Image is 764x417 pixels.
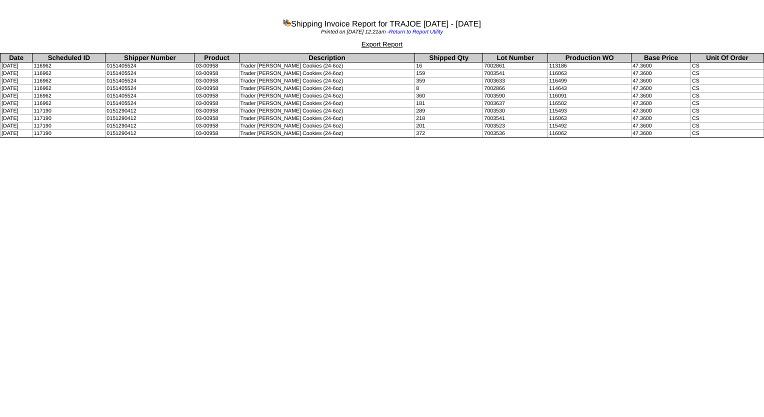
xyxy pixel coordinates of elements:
td: 116962 [32,77,105,85]
td: 0151290412 [105,115,194,122]
td: 03-00958 [194,70,239,77]
td: 7003590 [483,92,548,100]
td: [DATE] [0,122,32,130]
td: Trader [PERSON_NAME] Cookies (24-6oz) [239,115,415,122]
td: 113186 [548,62,631,70]
th: Shipper Number [105,53,194,62]
td: 47.3600 [631,85,691,92]
td: 201 [415,122,483,130]
td: 117190 [32,122,105,130]
td: CS [690,100,763,107]
td: 03-00958 [194,122,239,130]
td: CS [690,107,763,115]
td: 8 [415,85,483,92]
td: 114643 [548,85,631,92]
td: 0151405524 [105,62,194,70]
a: Return to Report Utility [389,29,443,35]
td: 47.3600 [631,92,691,100]
th: Description [239,53,415,62]
td: Trader [PERSON_NAME] Cookies (24-6oz) [239,122,415,130]
th: Lot Number [483,53,548,62]
td: 117190 [32,107,105,115]
td: [DATE] [0,70,32,77]
td: 115492 [548,122,631,130]
td: CS [690,70,763,77]
td: 03-00958 [194,130,239,137]
td: 116962 [32,92,105,100]
td: 0151405524 [105,77,194,85]
td: Trader [PERSON_NAME] Cookies (24-6oz) [239,85,415,92]
td: 03-00958 [194,85,239,92]
td: CS [690,92,763,100]
td: [DATE] [0,100,32,107]
th: Scheduled ID [32,53,105,62]
td: 0151290412 [105,107,194,115]
td: 116063 [548,115,631,122]
td: 7003523 [483,122,548,130]
th: Production WO [548,53,631,62]
td: 7003530 [483,107,548,115]
td: 372 [415,130,483,137]
td: [DATE] [0,115,32,122]
td: 116962 [32,62,105,70]
td: 03-00958 [194,62,239,70]
td: 0151405524 [105,92,194,100]
td: 03-00958 [194,115,239,122]
td: 7003541 [483,115,548,122]
td: 47.3600 [631,115,691,122]
td: CS [690,122,763,130]
td: 159 [415,70,483,77]
td: 116962 [32,70,105,77]
td: Trader [PERSON_NAME] Cookies (24-6oz) [239,100,415,107]
td: 47.3600 [631,77,691,85]
td: 0151405524 [105,85,194,92]
td: 47.3600 [631,107,691,115]
td: CS [690,77,763,85]
td: 03-00958 [194,100,239,107]
td: Trader [PERSON_NAME] Cookies (24-6oz) [239,70,415,77]
td: [DATE] [0,77,32,85]
td: 117190 [32,115,105,122]
td: Trader [PERSON_NAME] Cookies (24-6oz) [239,77,415,85]
td: 117190 [32,130,105,137]
td: Trader [PERSON_NAME] Cookies (24-6oz) [239,130,415,137]
td: CS [690,115,763,122]
td: [DATE] [0,107,32,115]
th: Shipped Qty [415,53,483,62]
td: CS [690,85,763,92]
td: CS [690,130,763,137]
td: [DATE] [0,85,32,92]
td: 115493 [548,107,631,115]
td: 360 [415,92,483,100]
td: [DATE] [0,92,32,100]
td: 03-00958 [194,77,239,85]
td: [DATE] [0,130,32,137]
td: 359 [415,77,483,85]
td: 0151290412 [105,130,194,137]
td: [DATE] [0,62,32,70]
td: 7003541 [483,70,548,77]
td: 116499 [548,77,631,85]
th: Date [0,53,32,62]
th: Unit Of Order [690,53,763,62]
td: 16 [415,62,483,70]
td: 116962 [32,100,105,107]
th: Base Price [631,53,691,62]
td: 0151405524 [105,70,194,77]
td: 116962 [32,85,105,92]
td: 7003637 [483,100,548,107]
td: 181 [415,100,483,107]
td: 47.3600 [631,70,691,77]
td: 7003536 [483,130,548,137]
td: 116502 [548,100,631,107]
th: Product [194,53,239,62]
td: 47.3600 [631,130,691,137]
td: 116091 [548,92,631,100]
td: Trader [PERSON_NAME] Cookies (24-6oz) [239,92,415,100]
td: 289 [415,107,483,115]
td: 116062 [548,130,631,137]
td: 116063 [548,70,631,77]
td: 47.3600 [631,100,691,107]
td: 03-00958 [194,107,239,115]
td: 7002866 [483,85,548,92]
